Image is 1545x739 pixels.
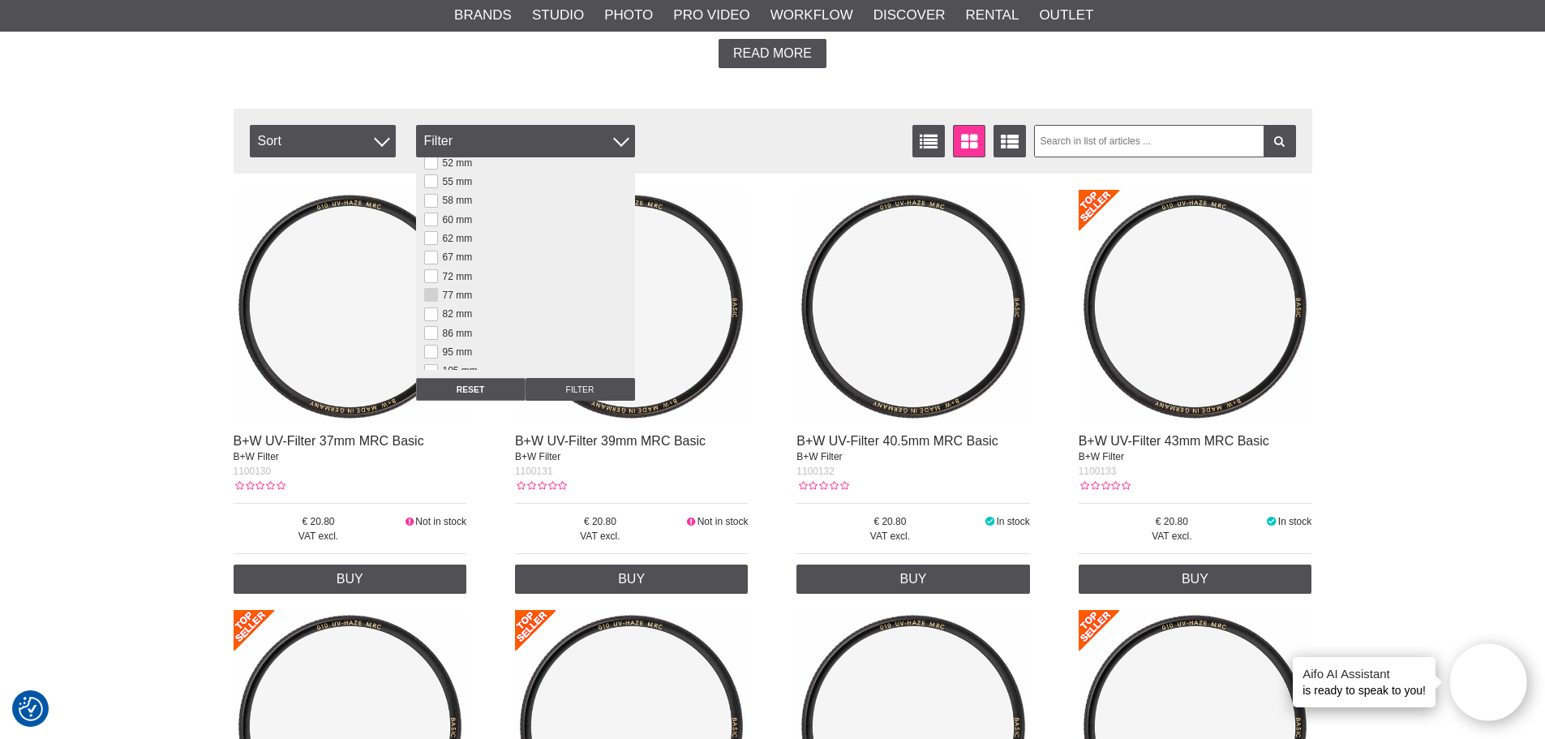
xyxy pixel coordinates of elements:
[912,125,945,157] a: List
[234,479,285,493] div: Customer rating: 0
[796,565,1030,594] a: Buy
[438,308,473,320] label: 82 mm
[234,451,279,462] span: B+W Filter
[234,565,467,594] a: Buy
[996,516,1029,527] span: In stock
[234,466,272,477] span: 1100130
[515,451,560,462] span: B+W Filter
[438,214,473,226] label: 60 mm
[438,251,473,263] label: 67 mm
[515,466,553,477] span: 1100131
[19,697,43,721] img: Revisit consent button
[604,5,653,26] a: Photo
[770,5,853,26] a: Workflow
[1079,451,1124,462] span: B+W Filter
[796,479,848,493] div: Customer rating: 0
[404,516,416,527] i: Not in stock
[733,46,812,61] span: Read more
[796,451,842,462] span: B+W Filter
[1293,657,1436,707] div: is ready to speak to you!
[515,565,749,594] a: Buy
[438,328,473,339] label: 86 mm
[673,5,749,26] a: Pro Video
[953,125,985,157] a: Window
[515,514,685,529] span: 20.80
[454,5,512,26] a: Brands
[1079,565,1312,594] a: Buy
[438,346,473,358] label: 95 mm
[994,125,1026,157] a: Extended list
[438,233,473,244] label: 62 mm
[234,434,424,448] a: B+W UV-Filter 37mm MRC Basic
[438,157,473,169] label: 52 mm
[1264,125,1296,157] a: Filter
[873,5,946,26] a: Discover
[515,479,567,493] div: Customer rating: 0
[526,378,635,401] input: Filter
[1079,190,1312,423] img: B+W UV-Filter 43mm MRC Basic
[796,434,998,448] a: B+W UV-Filter 40.5mm MRC Basic
[1039,5,1093,26] a: Outlet
[415,516,466,527] span: Not in stock
[515,434,706,448] a: B+W UV-Filter 39mm MRC Basic
[532,5,584,26] a: Studio
[796,529,983,544] span: VAT excl.
[234,514,404,529] span: 20.80
[438,271,473,282] label: 72 mm
[1079,529,1265,544] span: VAT excl.
[416,125,635,157] div: Filter
[1303,665,1426,682] h4: Aifo AI Assistant
[697,516,749,527] span: Not in stock
[515,529,685,544] span: VAT excl.
[438,176,473,187] label: 55 mm
[19,694,43,724] button: Consent Preferences
[1034,125,1296,157] input: Search in list of articles ...
[438,195,473,206] label: 58 mm
[1079,434,1269,448] a: B+W UV-Filter 43mm MRC Basic
[234,190,467,423] img: B+W UV-Filter 37mm MRC Basic
[966,5,1019,26] a: Rental
[685,516,697,527] i: Not in stock
[250,125,396,157] span: Sort
[984,516,997,527] i: In stock
[1079,479,1131,493] div: Customer rating: 0
[796,466,835,477] span: 1100132
[796,190,1030,423] img: B+W UV-Filter 40.5mm MRC Basic
[1278,516,1311,527] span: In stock
[1079,466,1117,477] span: 1100133
[416,378,526,401] input: Reset
[438,365,478,376] label: 105 mm
[438,290,473,301] label: 77 mm
[796,514,983,529] span: 20.80
[1079,514,1265,529] span: 20.80
[1265,516,1278,527] i: In stock
[234,529,404,544] span: VAT excl.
